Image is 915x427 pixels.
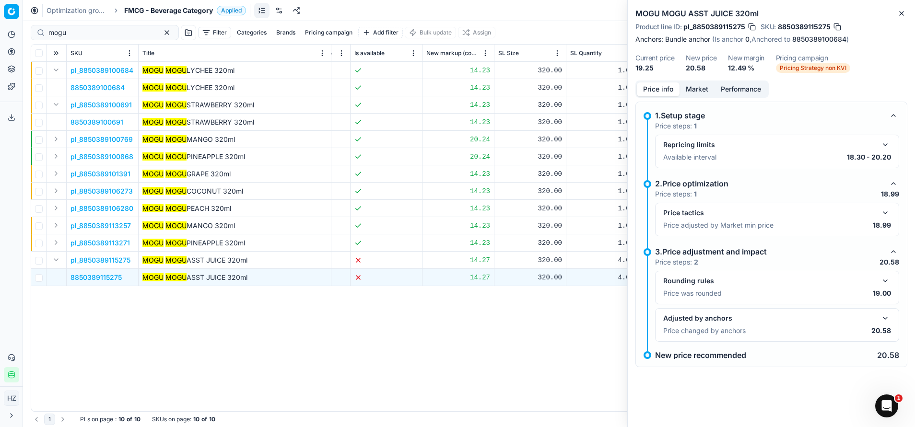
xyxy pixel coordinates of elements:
h2: MOGU MOGU ASST JUICE 320ml [635,8,907,19]
strong: 1 [694,190,697,198]
p: New price recommended [655,351,746,359]
mark: MOGU [165,170,187,178]
span: MANGO 320ml [142,221,235,230]
div: 1.00 [570,221,634,231]
span: PEACH 320ml [142,204,231,212]
div: 14.23 [426,204,490,213]
span: SL Size [498,49,519,57]
span: PLs on page [80,415,113,423]
span: New markup (common), % [426,49,481,57]
span: pl_8850389101391 [70,169,130,179]
span: STRAWBERRY 320ml [142,101,254,109]
div: 320.00 [498,238,562,248]
button: Bulk update [405,27,456,38]
span: LYCHEE 320ml [142,66,235,74]
div: 14.27 [426,273,490,282]
div: 4.00 [570,255,634,265]
div: 20.24 [426,152,490,162]
mark: MOGU [142,187,164,195]
button: pl_8850389100868 [70,152,133,162]
a: 0 [745,35,750,44]
strong: 10 [118,415,125,423]
span: 8850389100684 [70,83,125,92]
div: 1.00 [570,66,634,75]
div: 1.00 [570,169,634,179]
div: Bundle anchor [665,35,907,44]
span: FMCG - Beverage Category [124,6,213,15]
div: 14.27 [426,255,490,265]
p: Price steps: [655,189,697,199]
strong: of [201,415,207,423]
strong: 10 [134,415,141,423]
span: STRAWBERRY 320ml [142,118,254,126]
div: 2.Price optimization [655,178,884,189]
nav: breadcrumb [47,6,246,15]
div: 320.00 [498,135,562,144]
div: 4.00 [570,273,634,282]
dt: Pricing campaign [776,55,850,61]
button: 8850389100691 [70,117,123,127]
button: pl_8850389106273 [70,186,133,196]
div: 320.00 [498,204,562,213]
div: 320.00 [498,117,562,127]
p: Available interval [663,152,716,162]
p: 20.58 [880,257,899,267]
div: 320.00 [498,100,562,110]
span: Applied [217,6,246,15]
strong: 10 [193,415,199,423]
button: Expand [50,99,62,110]
button: Go to previous page [31,414,42,425]
button: HZ [4,391,19,406]
span: SL Quantity [570,49,602,57]
button: Price info [637,82,680,96]
button: Go to next page [57,414,69,425]
button: pl_8850389100684 [70,66,133,75]
div: Rounding rules [663,276,876,286]
div: 1.00 [570,186,634,196]
span: PINEAPPLE 320ml [142,152,245,161]
div: 320.00 [498,255,562,265]
iframe: Intercom live chat [875,394,898,417]
p: 20.58 [877,351,899,359]
div: 14.23 [426,66,490,75]
dd: 20.58 [686,63,716,73]
div: 1.00 [570,135,634,144]
button: Expand all [50,47,62,59]
div: 320.00 [498,186,562,196]
span: SKU : [761,23,776,30]
mark: MOGU [165,101,187,109]
span: Anchors : [635,35,663,44]
mark: MOGU [165,273,187,281]
mark: MOGU [165,83,187,92]
dd: 19.25 [635,63,674,73]
button: Assign [458,27,495,38]
span: FMCG - Beverage CategoryApplied [124,6,246,15]
strong: 10 [209,415,215,423]
div: 1.00 [570,83,634,92]
button: pl_8850389106280 [70,204,133,213]
button: Expand [50,254,62,265]
mark: MOGU [165,187,187,195]
mark: MOGU [142,204,164,212]
button: Expand [50,150,62,162]
button: Expand [50,64,62,76]
strong: 2 [694,258,698,266]
button: Expand [50,219,62,231]
div: Adjusted by anchors [663,313,876,323]
button: Expand [50,237,62,248]
p: Price adjusted by Market min price [663,220,774,230]
mark: MOGU [165,221,187,230]
mark: MOGU [142,256,164,264]
span: COCONUT 320ml [142,187,243,195]
span: 8850389115275 [778,22,831,32]
mark: MOGU [142,66,164,74]
div: 1.00 [570,238,634,248]
span: pl_8850389113271 [70,238,130,248]
div: 320.00 [498,169,562,179]
div: 1.00 [570,117,634,127]
div: : [80,415,141,423]
mark: MOGU [142,170,164,178]
mark: MOGU [165,118,187,126]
